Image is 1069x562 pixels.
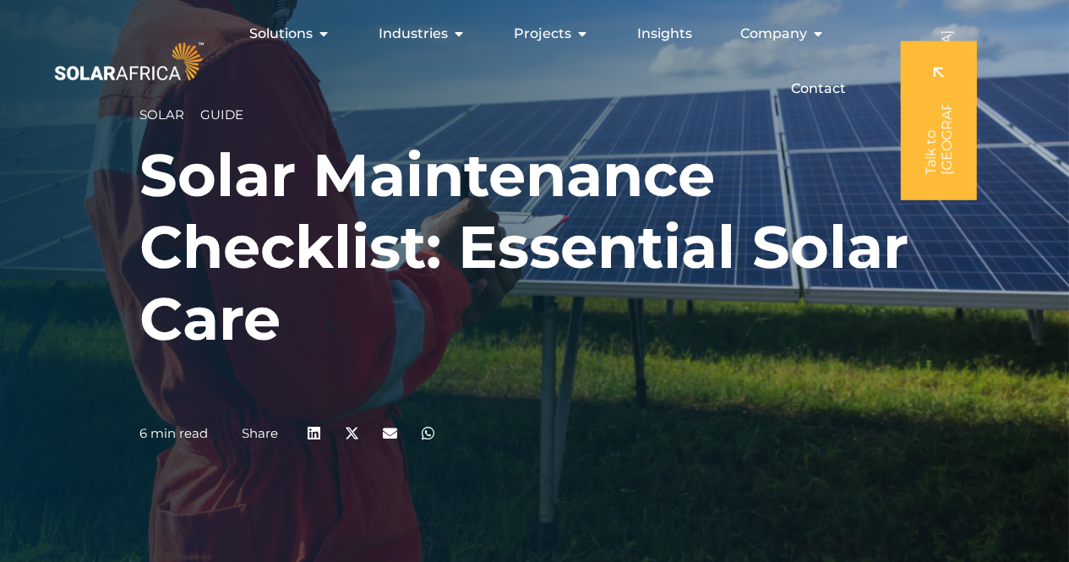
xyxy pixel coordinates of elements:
[242,425,278,441] a: Share
[371,414,409,452] div: Share on email
[333,414,371,452] div: Share on x-twitter
[379,24,448,44] span: Industries
[637,24,692,44] a: Insights
[740,24,807,44] span: Company
[139,426,208,441] p: 6 min read
[409,414,447,452] div: Share on whatsapp
[207,17,859,106] div: Menu Toggle
[249,24,313,44] span: Solutions
[514,24,571,44] span: Projects
[295,414,333,452] div: Share on linkedin
[791,79,846,99] a: Contact
[139,139,930,355] h1: Solar Maintenance Checklist: Essential Solar Care
[207,17,859,106] nav: Menu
